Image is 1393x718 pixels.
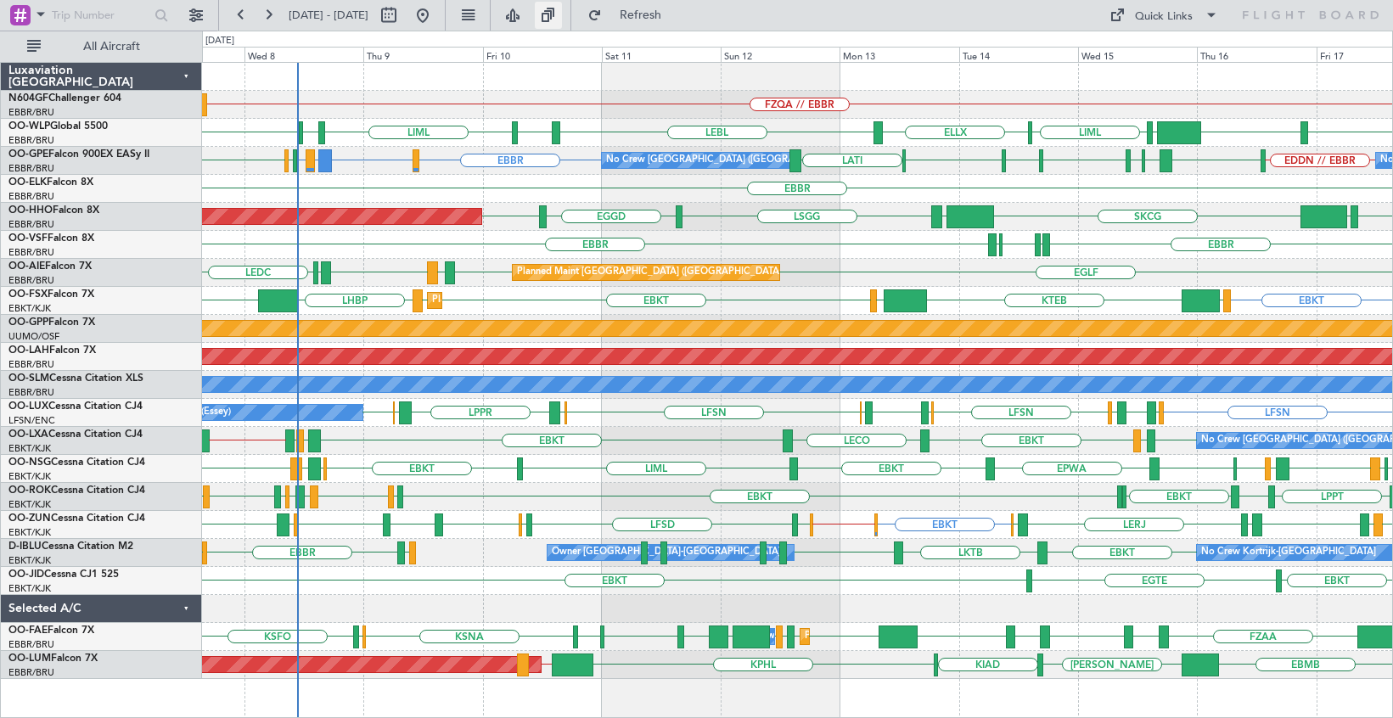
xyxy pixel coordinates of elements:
a: EBKT/KJK [8,554,51,567]
span: D-IBLU [8,541,42,552]
div: Wed 15 [1078,47,1197,62]
span: [DATE] - [DATE] [289,8,368,23]
button: Quick Links [1101,2,1227,29]
a: OO-GPPFalcon 7X [8,317,95,328]
div: No Crew [GEOGRAPHIC_DATA] ([GEOGRAPHIC_DATA] National) [606,148,890,173]
div: Sun 12 [721,47,840,62]
a: EBKT/KJK [8,582,51,595]
a: EBBR/BRU [8,134,54,147]
span: All Aircraft [44,41,179,53]
span: OO-WLP [8,121,50,132]
div: Planned Maint Kortrijk-[GEOGRAPHIC_DATA] [432,288,630,313]
span: OO-ZUN [8,513,51,524]
a: OO-ROKCessna Citation CJ4 [8,485,145,496]
a: OO-JIDCessna CJ1 525 [8,569,119,580]
span: OO-FSX [8,289,48,300]
a: EBKT/KJK [8,470,51,483]
a: OO-VSFFalcon 8X [8,233,94,244]
a: OO-LXACessna Citation CJ4 [8,429,143,440]
div: No Crew Kortrijk-[GEOGRAPHIC_DATA] [1201,540,1376,565]
a: OO-ELKFalcon 8X [8,177,93,188]
a: OO-AIEFalcon 7X [8,261,92,272]
a: OO-LUXCessna Citation CJ4 [8,401,143,412]
span: N604GF [8,93,48,104]
a: EBBR/BRU [8,218,54,231]
a: EBBR/BRU [8,274,54,287]
span: OO-NSG [8,457,51,468]
a: EBBR/BRU [8,190,54,203]
a: EBBR/BRU [8,106,54,119]
div: Sat 11 [602,47,721,62]
div: Thu 9 [363,47,482,62]
a: N604GFChallenger 604 [8,93,121,104]
a: OO-WLPGlobal 5500 [8,121,108,132]
a: EBBR/BRU [8,246,54,259]
span: OO-SLM [8,373,49,384]
span: OO-GPP [8,317,48,328]
span: OO-LUX [8,401,48,412]
span: OO-VSF [8,233,48,244]
div: [DATE] [205,34,234,48]
div: Thu 16 [1197,47,1316,62]
span: OO-JID [8,569,44,580]
span: OO-AIE [8,261,45,272]
a: EBKT/KJK [8,302,51,315]
div: Fri 10 [483,47,602,62]
input: Trip Number [52,3,149,28]
div: Quick Links [1135,8,1193,25]
a: EBKT/KJK [8,498,51,511]
a: D-IBLUCessna Citation M2 [8,541,133,552]
div: Planned Maint [GEOGRAPHIC_DATA] ([GEOGRAPHIC_DATA]) [517,260,784,285]
a: EBKT/KJK [8,442,51,455]
a: EBBR/BRU [8,386,54,399]
div: Planned Maint Melsbroek Air Base [805,624,953,649]
a: OO-LAHFalcon 7X [8,345,96,356]
button: All Aircraft [19,33,184,60]
a: EBBR/BRU [8,666,54,679]
a: OO-ZUNCessna Citation CJ4 [8,513,145,524]
div: Mon 13 [840,47,958,62]
a: EBBR/BRU [8,638,54,651]
a: EBBR/BRU [8,162,54,175]
span: OO-LAH [8,345,49,356]
div: Tue 14 [959,47,1078,62]
div: Owner [GEOGRAPHIC_DATA]-[GEOGRAPHIC_DATA] [552,540,781,565]
a: UUMO/OSF [8,330,59,343]
div: Wed 8 [244,47,363,62]
span: Refresh [605,9,677,21]
a: EBKT/KJK [8,526,51,539]
a: OO-NSGCessna Citation CJ4 [8,457,145,468]
span: OO-HHO [8,205,53,216]
span: OO-ELK [8,177,47,188]
a: OO-GPEFalcon 900EX EASy II [8,149,149,160]
a: EBBR/BRU [8,358,54,371]
a: OO-LUMFalcon 7X [8,653,98,664]
a: LFSN/ENC [8,414,55,427]
span: OO-LUM [8,653,51,664]
span: OO-GPE [8,149,48,160]
button: Refresh [580,2,682,29]
a: OO-FSXFalcon 7X [8,289,94,300]
a: OO-HHOFalcon 8X [8,205,99,216]
span: OO-LXA [8,429,48,440]
span: OO-FAE [8,625,48,636]
span: OO-ROK [8,485,51,496]
a: OO-SLMCessna Citation XLS [8,373,143,384]
a: OO-FAEFalcon 7X [8,625,94,636]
